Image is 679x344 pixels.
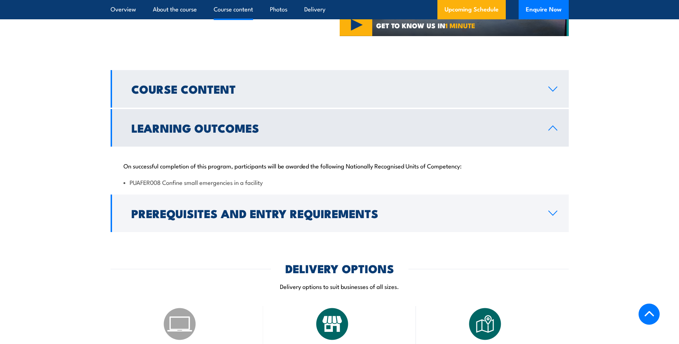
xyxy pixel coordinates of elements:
[131,208,537,218] h2: Prerequisites and Entry Requirements
[111,70,569,108] a: Course Content
[131,84,537,94] h2: Course Content
[285,263,394,273] h2: DELIVERY OPTIONS
[123,178,556,186] li: PUAFER008 Confine small emergencies in a facility
[123,162,556,169] p: On successful completion of this program, participants will be awarded the following Nationally R...
[111,282,569,290] p: Delivery options to suit businesses of all sizes.
[131,123,537,133] h2: Learning Outcomes
[111,195,569,232] a: Prerequisites and Entry Requirements
[445,20,475,30] strong: 1 MINUTE
[111,109,569,147] a: Learning Outcomes
[376,22,475,29] span: GET TO KNOW US IN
